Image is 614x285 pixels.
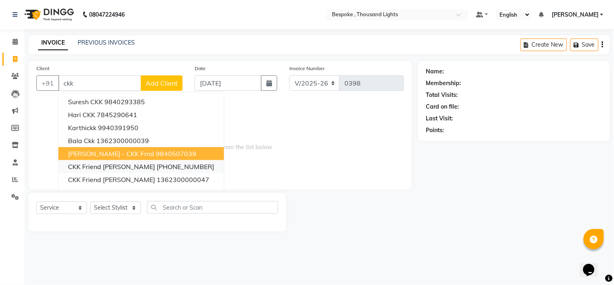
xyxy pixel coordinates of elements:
div: Total Visits: [426,91,458,99]
span: Add Client [146,79,178,87]
b: 08047224946 [89,3,125,26]
button: +91 [36,75,59,91]
div: Last Visit: [426,114,453,123]
button: Add Client [141,75,183,91]
span: Hari CKK [68,111,95,119]
ngb-highlight: 7845290641 [97,111,137,119]
div: Points: [426,126,444,135]
span: CKK Friend [PERSON_NAME] [68,176,155,184]
ngb-highlight: 1362300000047 [157,176,209,184]
ngb-highlight: 1362300000039 [96,137,149,145]
label: Client [36,65,49,72]
div: Name: [426,67,444,76]
ngb-highlight: 1362300000048 [157,189,209,197]
span: CKK Friend [PERSON_NAME] [68,163,155,171]
input: Search or Scan [147,201,278,214]
span: [PERSON_NAME] - CKK Frnd [68,150,154,158]
span: bala ckk [68,137,95,145]
div: Card on file: [426,103,459,111]
iframe: chat widget [580,253,606,277]
ngb-highlight: 9940391950 [98,124,138,132]
input: Search by Name/Mobile/Email/Code [58,75,141,91]
img: logo [21,3,76,26]
button: Save [570,39,599,51]
span: Suresh CKK [68,98,103,106]
div: Membership: [426,79,461,88]
ngb-highlight: 9840293385 [104,98,145,106]
span: Karthickk [68,124,96,132]
a: INVOICE [38,36,68,50]
span: [PERSON_NAME] [552,11,599,19]
label: Date [195,65,206,72]
label: Invoice Number [289,65,325,72]
ngb-highlight: [PHONE_NUMBER] [157,163,214,171]
span: Select & add items from the list below [36,101,404,182]
button: Create New [521,39,567,51]
ngb-highlight: 9840507039 [156,150,196,158]
a: PREVIOUS INVOICES [78,39,135,46]
span: CKK Friend [PERSON_NAME] [68,189,155,197]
